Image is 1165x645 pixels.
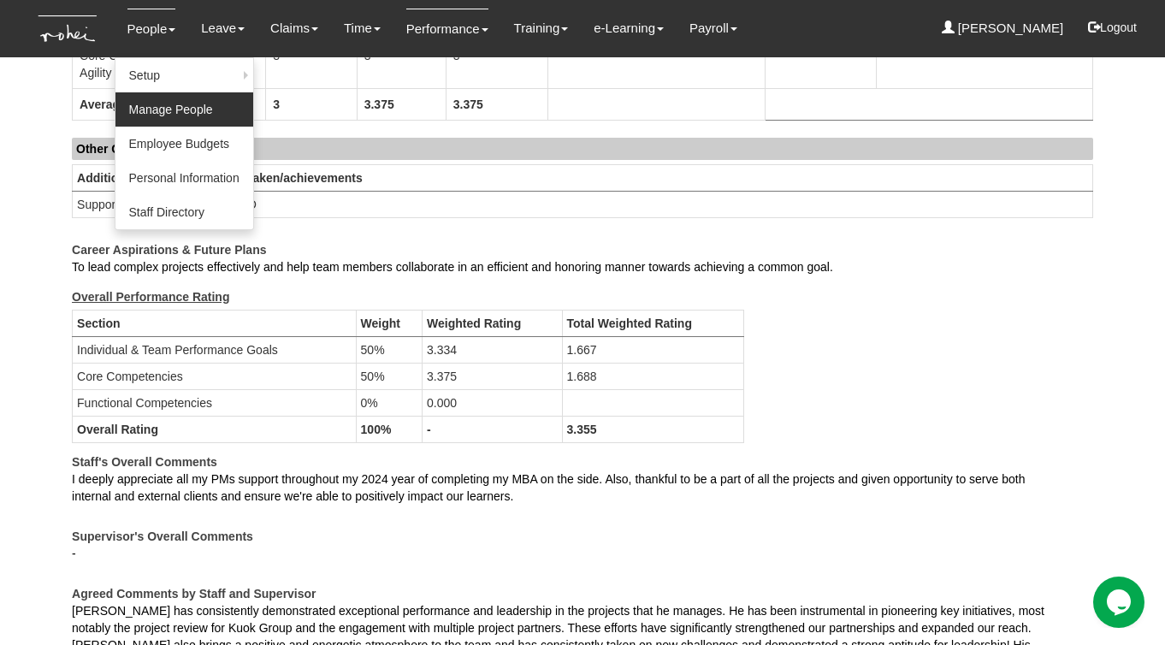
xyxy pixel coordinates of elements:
td: 0% [356,389,422,416]
div: - [72,545,1067,562]
label: Supervisor's Overall Comments [72,522,253,545]
div: To lead complex projects effectively and help team members collaborate in an efficient and honori... [72,258,1067,275]
th: Weighted Rating [423,310,562,336]
a: Personal Information [115,161,253,195]
div: I deeply appreciate all my PMs support throughout my 2024 year of completing my MBA on the side. ... [72,470,1067,505]
td: Individual & Team Performance Goals [73,336,357,363]
a: e-Learning [594,9,664,48]
td: Overall Rating [73,416,357,442]
td: 3.375 [446,88,547,120]
td: 0.000 [423,389,562,416]
div: Other Contributions [72,138,1093,160]
td: 3 [266,88,357,120]
a: People [127,9,176,49]
td: 100% [356,416,422,442]
td: 50% [356,336,422,363]
td: 3.355 [562,416,743,442]
button: Logout [1076,7,1149,48]
td: 3.375 [357,88,446,120]
td: Support as a scribe during Staff D [73,191,1093,217]
td: 3 [266,39,357,88]
td: Core Competency - Learn with Agility [73,39,266,88]
td: Average rating [73,88,266,120]
a: Leave [201,9,245,48]
label: Overall Performance Rating [72,288,229,305]
th: Total Weighted Rating [562,310,743,336]
td: 1.688 [562,363,743,389]
iframe: chat widget [1093,577,1148,628]
td: 3.334 [423,336,562,363]
a: Manage People [115,92,253,127]
td: Core Competencies [73,363,357,389]
label: Agreed Comments by Staff and Supervisor [72,579,316,602]
a: Performance [406,9,488,49]
td: 1.667 [562,336,743,363]
td: 50% [356,363,422,389]
a: [PERSON_NAME] [942,9,1064,48]
th: Weight [356,310,422,336]
th: Additional assignments undertaken/achievements [73,164,1093,191]
td: 3.375 [423,363,562,389]
td: - [548,39,766,88]
td: - [423,416,562,442]
td: Functional Competencies [73,389,357,416]
a: Staff Directory [115,195,253,229]
td: 3 [446,39,547,88]
a: Setup [115,58,253,92]
td: 3 [357,39,446,88]
a: Employee Budgets [115,127,253,161]
th: Section [73,310,357,336]
a: Training [514,9,569,48]
a: Claims [270,9,318,48]
a: Time [344,9,381,48]
a: Payroll [689,9,737,48]
label: Staff's Overall Comments [72,447,217,470]
td: - [765,39,876,88]
td: - [876,39,1092,88]
label: Career Aspirations & Future Plans [72,235,266,258]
